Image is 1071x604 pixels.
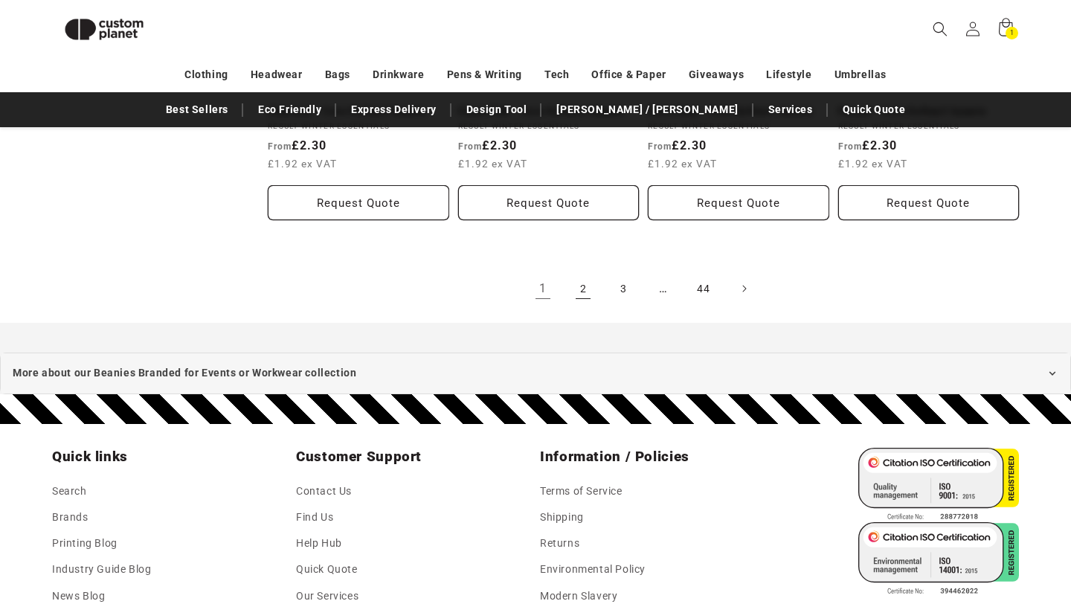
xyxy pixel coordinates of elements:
button: Request Quote [648,185,829,220]
a: Umbrellas [834,62,887,88]
a: Page 3 [607,272,640,305]
a: Office & Paper [591,62,666,88]
h2: Information / Policies [540,448,775,466]
h2: Quick links [52,448,287,466]
img: Custom Planet [52,6,156,53]
a: Next page [727,272,760,305]
a: Headwear [251,62,303,88]
a: Drinkware [373,62,424,88]
a: [PERSON_NAME] / [PERSON_NAME] [549,97,745,123]
a: Tech [544,62,569,88]
h2: Customer Support [296,448,531,466]
a: Contact Us [296,482,352,504]
a: Services [761,97,820,123]
a: Help Hub [296,530,342,556]
a: Quick Quote [296,556,358,582]
a: Clothing [184,62,228,88]
a: Printing Blog [52,530,118,556]
a: Page 2 [567,272,599,305]
iframe: Chat Widget [816,443,1071,604]
nav: Pagination [268,272,1019,305]
a: Terms of Service [540,482,623,504]
a: Express Delivery [344,97,444,123]
a: Lifestyle [766,62,811,88]
summary: Search [924,13,956,45]
a: Brands [52,504,89,530]
button: Request Quote [268,185,449,220]
a: Best Sellers [158,97,236,123]
button: Request Quote [458,185,640,220]
a: Eco Friendly [251,97,329,123]
a: Search [52,482,87,504]
a: Find Us [296,504,333,530]
a: Shipping [540,504,584,530]
a: Returns [540,530,579,556]
a: Giveaways [689,62,744,88]
a: Quick Quote [835,97,913,123]
a: Pens & Writing [447,62,522,88]
a: Page 1 [527,272,559,305]
a: Industry Guide Blog [52,556,151,582]
button: Request Quote [838,185,1020,220]
span: 1 [1010,27,1014,39]
a: Page 44 [687,272,720,305]
a: Bags [325,62,350,88]
span: … [647,272,680,305]
span: More about our Beanies Branded for Events or Workwear collection [13,364,356,382]
a: Environmental Policy [540,556,646,582]
a: Design Tool [459,97,535,123]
